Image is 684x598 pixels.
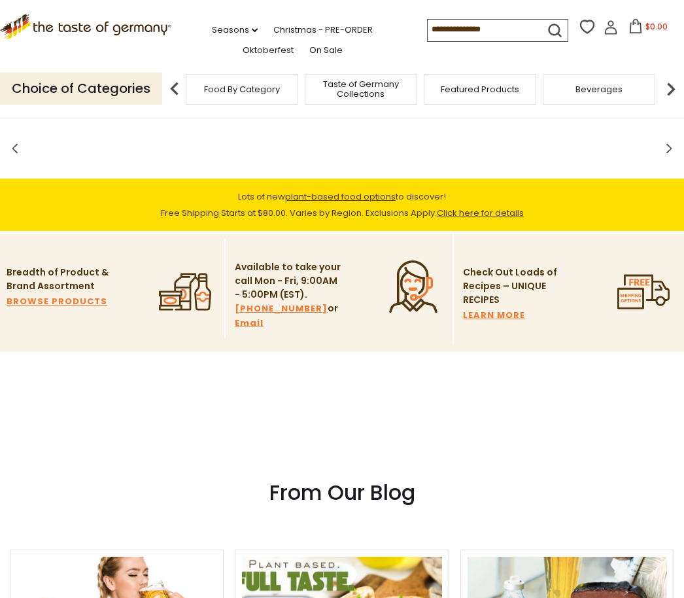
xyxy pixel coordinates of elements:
[621,19,676,39] button: $0.00
[243,43,294,58] a: Oktoberfest
[7,294,107,309] a: BROWSE PRODUCTS
[575,84,623,94] a: Beverages
[162,76,188,102] img: previous arrow
[7,266,114,293] p: Breadth of Product & Brand Assortment
[309,43,343,58] a: On Sale
[645,21,668,32] span: $0.00
[658,76,684,102] img: next arrow
[309,79,413,99] a: Taste of Germany Collections
[212,23,258,37] a: Seasons
[463,266,558,307] p: Check Out Loads of Recipes – UNIQUE RECIPES
[463,308,525,323] a: LEARN MORE
[235,316,264,330] a: Email
[235,260,343,330] p: Available to take your call Mon - Fri, 9:00AM - 5:00PM (EST). or
[273,23,373,37] a: Christmas - PRE-ORDER
[10,480,674,506] h3: From Our Blog
[437,207,524,219] a: Click here for details
[235,302,328,316] a: [PHONE_NUMBER]
[161,190,524,219] span: Lots of new to discover! Free Shipping Starts at $80.00. Varies by Region. Exclusions Apply.
[285,190,396,203] a: plant-based food options
[204,84,280,94] a: Food By Category
[441,84,519,94] a: Featured Products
